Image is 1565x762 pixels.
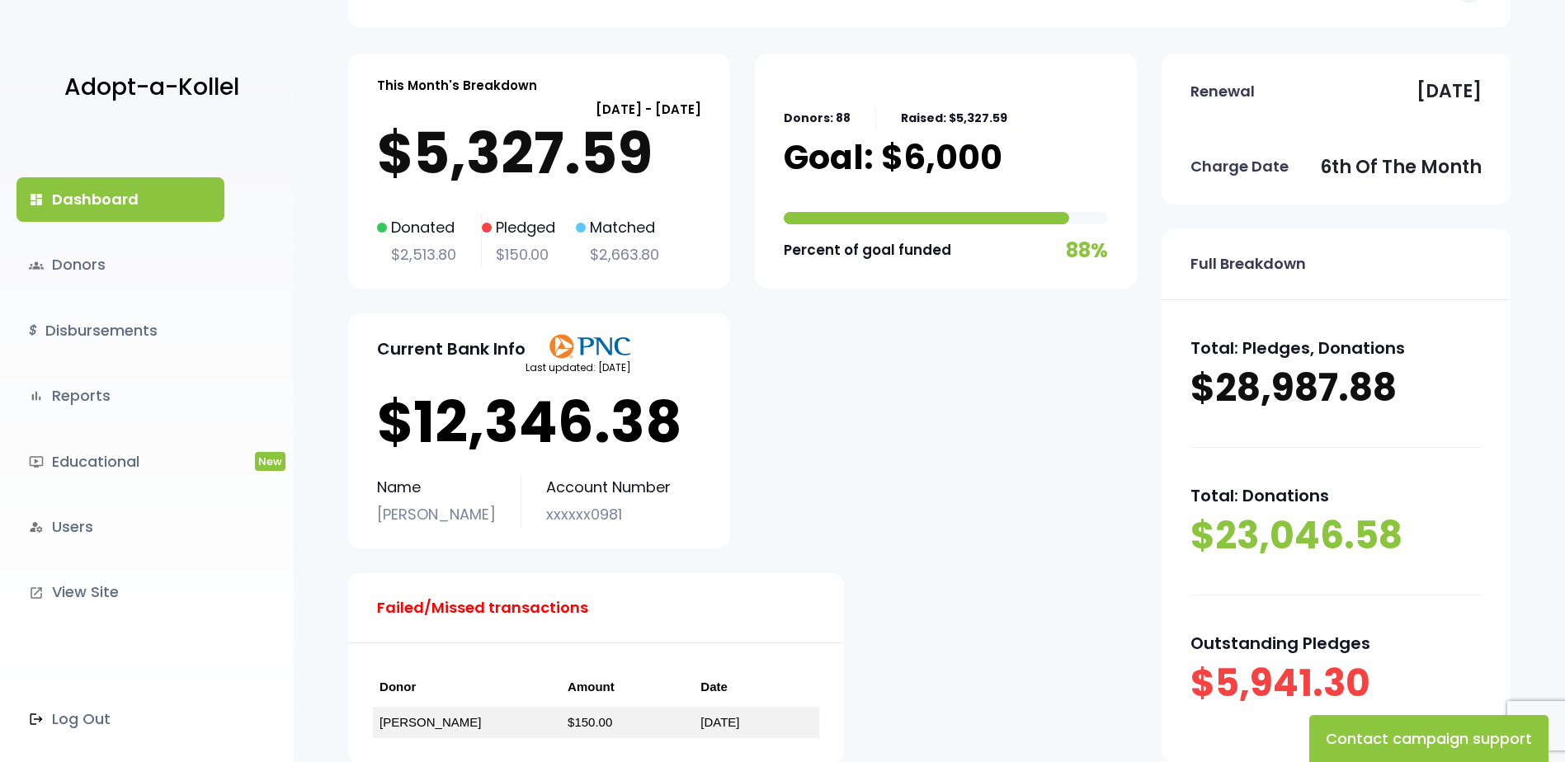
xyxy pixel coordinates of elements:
[29,388,44,403] i: bar_chart
[29,454,44,469] i: ondemand_video
[377,120,701,186] p: $5,327.59
[29,258,44,273] span: groups
[16,440,224,484] a: ondemand_videoEducationalNew
[16,697,224,741] a: Log Out
[1309,715,1549,762] button: Contact campaign support
[568,715,612,729] a: $150.00
[16,177,224,222] a: dashboardDashboard
[377,389,701,455] p: $12,346.38
[901,108,1007,129] p: Raised: $5,327.59
[1190,481,1482,510] p: Total: Donations
[16,308,224,353] a: $Disbursements
[1190,333,1482,363] p: Total: Pledges, Donations
[549,334,631,359] img: PNClogo.svg
[377,74,537,96] p: This Month's Breakdown
[576,214,659,241] p: Matched
[16,242,224,287] a: groupsDonors
[377,501,496,528] p: [PERSON_NAME]
[377,595,588,621] p: Failed/Missed transactions
[1190,363,1482,414] p: $28,987.88
[784,108,851,129] p: Donors: 88
[700,715,739,729] a: [DATE]
[1417,75,1482,108] p: [DATE]
[1190,153,1289,180] p: Charge Date
[379,715,481,729] a: [PERSON_NAME]
[377,334,526,364] p: Current Bank Info
[377,214,456,241] p: Donated
[56,48,239,128] a: Adopt-a-Kollel
[546,474,671,501] p: Account Number
[29,520,44,534] i: manage_accounts
[16,374,224,418] a: bar_chartReports
[1066,233,1108,268] p: 88%
[16,570,224,614] a: launchView Site
[1190,628,1482,658] p: Outstanding Pledges
[377,98,701,120] p: [DATE] - [DATE]
[377,242,456,268] p: $2,513.80
[64,67,239,108] p: Adopt-a-Kollel
[546,501,671,528] p: xxxxxx0981
[1190,251,1306,277] p: Full Breakdown
[255,452,285,471] span: New
[694,668,819,707] th: Date
[1190,658,1482,709] p: $5,941.30
[29,319,37,343] i: $
[373,668,561,707] th: Donor
[561,668,694,707] th: Amount
[1190,510,1482,562] p: $23,046.58
[576,242,659,268] p: $2,663.80
[16,505,224,549] a: manage_accountsUsers
[29,586,44,600] i: launch
[377,474,496,501] p: Name
[1320,151,1482,184] p: 6th of the month
[1190,78,1255,105] p: Renewal
[482,242,555,268] p: $150.00
[784,137,1002,178] p: Goal: $6,000
[526,359,631,377] p: Last updated: [DATE]
[784,238,951,263] p: Percent of goal funded
[482,214,555,241] p: Pledged
[29,192,44,207] i: dashboard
